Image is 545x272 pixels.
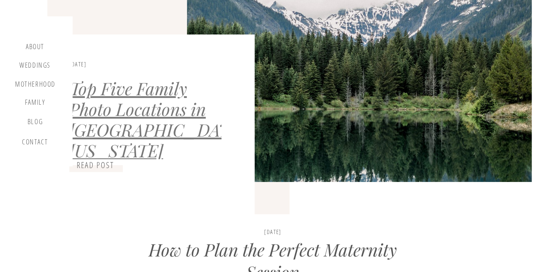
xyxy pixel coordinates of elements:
a: motherhood [15,80,56,90]
a: blog [22,118,48,130]
h3: [DATE] [221,228,325,239]
h3: [DATE] [69,61,174,71]
a: Weddings [19,61,51,72]
a: Family [19,98,51,109]
a: Top Five Family Photo Locations in [GEOGRAPHIC_DATA][US_STATE] [69,77,244,162]
a: read post [69,160,122,171]
a: about [22,43,48,53]
a: contact [20,138,50,150]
